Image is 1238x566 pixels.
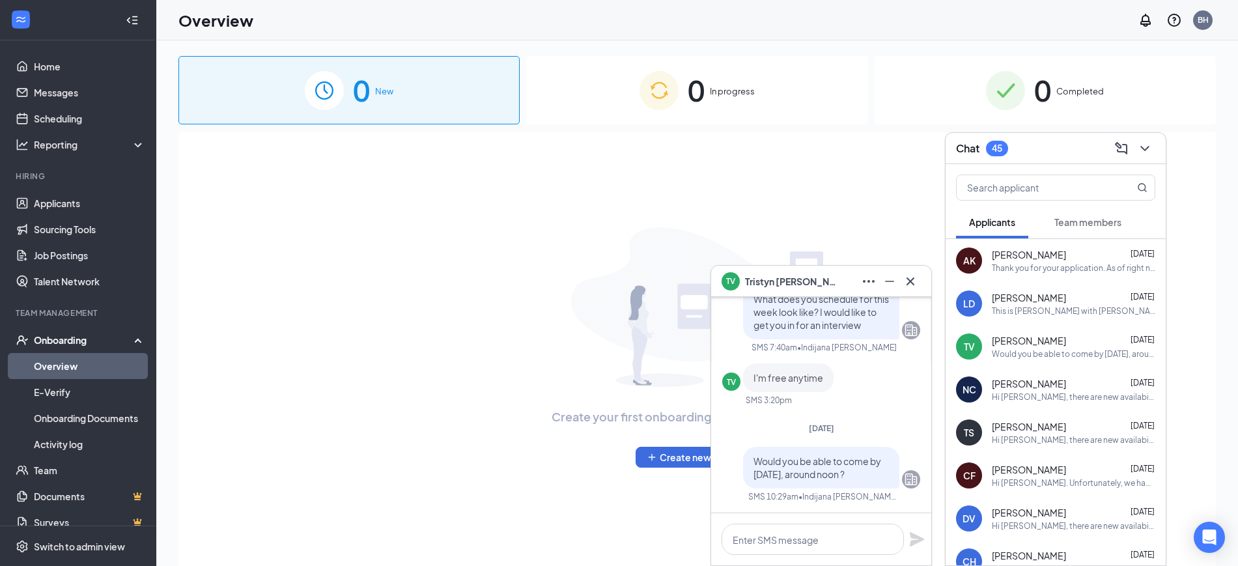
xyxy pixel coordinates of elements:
[1114,141,1129,156] svg: ComposeMessage
[858,271,879,292] button: Ellipses
[727,376,736,388] div: TV
[16,307,143,318] div: Team Management
[34,353,145,379] a: Overview
[992,391,1155,403] div: Hi [PERSON_NAME], there are new availabilities for an interview. This is a reminder to schedule y...
[992,291,1066,304] span: [PERSON_NAME]
[992,506,1066,519] span: [PERSON_NAME]
[1131,421,1155,431] span: [DATE]
[992,434,1155,446] div: Hi [PERSON_NAME], there are new availabilities for an interview. This is a reminder to schedule y...
[748,491,798,502] div: SMS 10:29am
[1131,378,1155,388] span: [DATE]
[992,143,1002,154] div: 45
[1194,522,1225,553] div: Open Intercom Messenger
[992,305,1155,317] div: This is [PERSON_NAME] with [PERSON_NAME], The phone number I have will not allow me to call or le...
[34,483,145,509] a: DocumentsCrown
[992,477,1155,488] div: Hi [PERSON_NAME]. Unfortunately, we had to reschedule your interview with [PERSON_NAME]' for [PER...
[34,268,145,294] a: Talent Network
[34,333,134,347] div: Onboarding
[992,334,1066,347] span: [PERSON_NAME]
[16,171,143,182] div: Hiring
[1137,141,1153,156] svg: ChevronDown
[552,408,843,426] span: Create your first onboarding process to get started!
[753,372,823,384] span: I'm free anytime
[809,423,834,433] span: [DATE]
[746,395,792,406] div: SMS 3:20pm
[16,138,29,151] svg: Analysis
[992,463,1066,476] span: [PERSON_NAME]
[992,520,1155,531] div: Hi [PERSON_NAME], there are new availabilities for an interview. This is a reminder to schedule y...
[963,254,976,267] div: AK
[34,540,125,553] div: Switch to admin view
[178,9,253,31] h1: Overview
[882,274,897,289] svg: Minimize
[1111,138,1132,159] button: ComposeMessage
[1131,550,1155,559] span: [DATE]
[992,262,1155,274] div: Thank you for your application. As of right now, we are fully staffed for the hours you applied f...
[992,377,1066,390] span: [PERSON_NAME]
[14,13,27,26] svg: WorkstreamLogo
[753,455,881,480] span: Would you be able to come by [DATE], around noon ?
[1131,292,1155,302] span: [DATE]
[34,379,145,405] a: E-Verify
[903,274,918,289] svg: Cross
[34,138,146,151] div: Reporting
[710,85,755,98] span: In progress
[964,426,974,439] div: TS
[16,540,29,553] svg: Settings
[992,348,1155,360] div: Would you be able to come by [DATE], around noon ?
[969,216,1015,228] span: Applicants
[34,190,145,216] a: Applicants
[964,340,975,353] div: TV
[798,491,897,502] span: • Indijana [PERSON_NAME]
[647,452,657,462] svg: Plus
[375,85,393,98] span: New
[957,175,1111,200] input: Search applicant
[1131,249,1155,259] span: [DATE]
[34,405,145,431] a: Onboarding Documents
[752,342,797,353] div: SMS 7:40am
[34,457,145,483] a: Team
[34,53,145,79] a: Home
[1198,14,1209,25] div: BH
[1056,85,1104,98] span: Completed
[34,216,145,242] a: Sourcing Tools
[745,274,836,289] span: Tristyn [PERSON_NAME]
[861,274,877,289] svg: Ellipses
[1054,216,1121,228] span: Team members
[963,469,976,482] div: CF
[1166,12,1182,28] svg: QuestionInfo
[34,79,145,106] a: Messages
[909,531,925,547] svg: Plane
[34,431,145,457] a: Activity log
[797,342,897,353] span: • Indijana [PERSON_NAME]
[903,472,919,487] svg: Company
[1131,507,1155,516] span: [DATE]
[1134,138,1155,159] button: ChevronDown
[34,106,145,132] a: Scheduling
[992,248,1066,261] span: [PERSON_NAME]
[1131,464,1155,474] span: [DATE]
[963,512,976,525] div: DV
[34,509,145,535] a: SurveysCrown
[636,447,759,468] button: PlusCreate new process
[34,242,145,268] a: Job Postings
[1137,182,1147,193] svg: MagnifyingGlass
[688,68,705,113] span: 0
[753,267,889,331] span: Good morning, What does you schedule for this week look like? I would like to get you in for an i...
[900,271,921,292] button: Cross
[16,333,29,347] svg: UserCheck
[1034,68,1051,113] span: 0
[992,420,1066,433] span: [PERSON_NAME]
[353,68,370,113] span: 0
[963,297,975,310] div: LD
[1138,12,1153,28] svg: Notifications
[903,322,919,338] svg: Company
[992,549,1066,562] span: [PERSON_NAME]
[956,141,979,156] h3: Chat
[1131,335,1155,345] span: [DATE]
[963,383,976,396] div: NC
[879,271,900,292] button: Minimize
[126,14,139,27] svg: Collapse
